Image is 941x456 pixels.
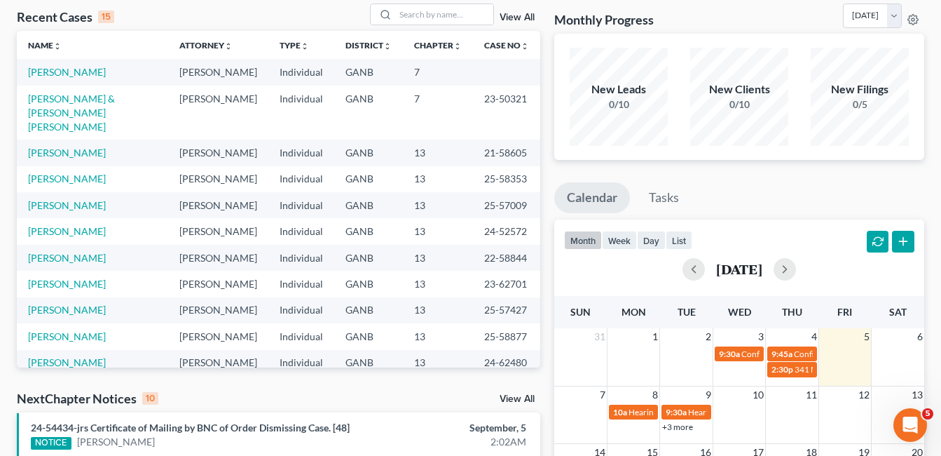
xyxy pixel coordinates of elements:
a: [PERSON_NAME] [28,147,106,159]
span: 10 [751,387,765,403]
button: week [602,231,637,250]
a: +3 more [662,422,693,432]
td: [PERSON_NAME] [168,271,268,297]
button: month [564,231,602,250]
span: 6 [916,328,924,345]
div: 0/10 [690,98,788,112]
td: GANB [334,140,403,166]
td: GANB [334,297,403,323]
td: [PERSON_NAME] [168,59,268,85]
td: Individual [268,271,334,297]
div: New Clients [690,81,788,98]
a: [PERSON_NAME] [28,252,106,264]
td: Individual [268,166,334,192]
td: [PERSON_NAME] [168,245,268,271]
i: unfold_more [301,42,309,51]
td: 24-52572 [473,218,540,244]
span: 5 [922,408,933,420]
button: day [637,231,666,250]
td: 13 [403,245,473,271]
a: Tasks [636,182,692,213]
td: 25-58877 [473,323,540,349]
td: [PERSON_NAME] [168,166,268,192]
td: 23-50321 [473,86,540,140]
td: GANB [334,218,403,244]
button: list [666,231,692,250]
span: 9:30a [719,349,740,359]
a: [PERSON_NAME] [28,173,106,185]
span: 31 [593,328,607,345]
td: GANB [334,86,403,140]
td: GANB [334,192,403,218]
a: [PERSON_NAME] [28,304,106,316]
i: unfold_more [453,42,462,51]
i: unfold_more [383,42,392,51]
a: Nameunfold_more [28,40,62,51]
span: Sun [570,306,591,318]
a: [PERSON_NAME] [28,330,106,342]
a: [PERSON_NAME] [28,199,106,211]
td: 13 [403,323,473,349]
td: 7 [403,86,473,140]
a: Chapterunfold_more [414,40,462,51]
td: Individual [268,140,334,166]
a: Districtunfold_more [345,40,392,51]
span: 12 [857,387,871,403]
td: [PERSON_NAME] [168,140,268,166]
a: [PERSON_NAME] [77,435,155,449]
span: 9:30a [666,407,687,417]
div: NextChapter Notices [17,390,158,407]
td: 25-57009 [473,192,540,218]
td: 13 [403,271,473,297]
td: Individual [268,192,334,218]
td: Individual [268,297,334,323]
span: 341 Meeting for [PERSON_NAME] [795,364,921,375]
a: [PERSON_NAME] [28,356,106,368]
span: Wed [728,306,751,318]
a: Calendar [554,182,630,213]
td: GANB [334,166,403,192]
span: 1 [651,328,659,345]
div: 15 [98,11,114,23]
i: unfold_more [53,42,62,51]
td: 22-58844 [473,245,540,271]
div: September, 5 [371,421,526,435]
span: 8 [651,387,659,403]
td: Individual [268,323,334,349]
td: Individual [268,59,334,85]
span: 2:30p [771,364,793,375]
td: 13 [403,350,473,376]
td: Individual [268,350,334,376]
div: 0/5 [811,98,909,112]
td: 13 [403,140,473,166]
td: 13 [403,218,473,244]
a: Case Nounfold_more [484,40,529,51]
div: New Leads [570,81,668,98]
div: 2:02AM [371,435,526,449]
div: New Filings [811,81,909,98]
span: 9 [704,387,713,403]
div: Recent Cases [17,8,114,25]
a: Typeunfold_more [280,40,309,51]
span: 10a [613,407,627,417]
td: GANB [334,271,403,297]
td: 25-58353 [473,166,540,192]
td: GANB [334,245,403,271]
span: Hearing for [PERSON_NAME] [629,407,738,417]
iframe: Intercom live chat [893,408,927,442]
td: 24-62480 [473,350,540,376]
i: unfold_more [224,42,233,51]
td: Individual [268,86,334,140]
td: Individual [268,218,334,244]
span: 5 [863,328,871,345]
td: 25-57427 [473,297,540,323]
span: 3 [757,328,765,345]
td: GANB [334,323,403,349]
span: Fri [837,306,852,318]
td: 13 [403,192,473,218]
span: Mon [621,306,646,318]
span: 11 [804,387,818,403]
td: 13 [403,166,473,192]
span: Hearing for [PERSON_NAME] [688,407,797,417]
td: GANB [334,59,403,85]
